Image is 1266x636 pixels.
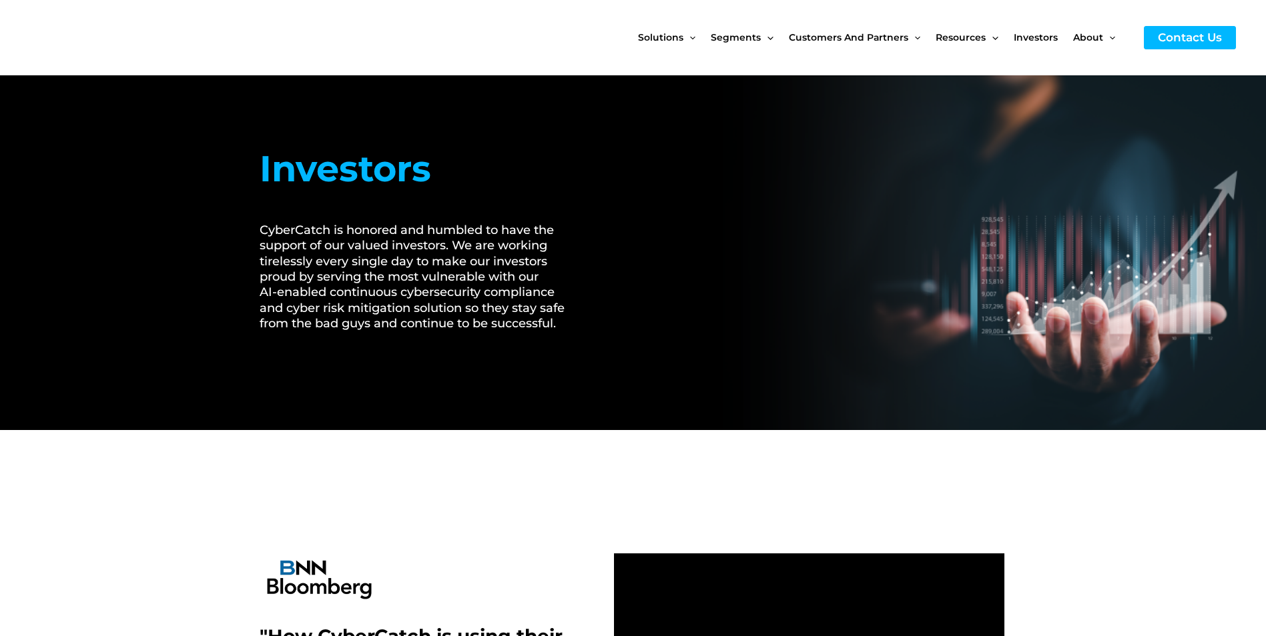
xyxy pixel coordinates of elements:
[789,9,908,65] span: Customers and Partners
[260,223,581,332] h2: CyberCatch is honored and humbled to have the support of our valued investors. We are working tir...
[1144,26,1236,49] a: Contact Us
[711,9,761,65] span: Segments
[761,9,773,65] span: Menu Toggle
[1014,9,1058,65] span: Investors
[986,9,998,65] span: Menu Toggle
[1014,9,1073,65] a: Investors
[1103,9,1115,65] span: Menu Toggle
[638,9,1131,65] nav: Site Navigation: New Main Menu
[1073,9,1103,65] span: About
[260,142,581,196] h1: Investors
[638,9,683,65] span: Solutions
[936,9,986,65] span: Resources
[908,9,920,65] span: Menu Toggle
[683,9,695,65] span: Menu Toggle
[23,10,184,65] img: CyberCatch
